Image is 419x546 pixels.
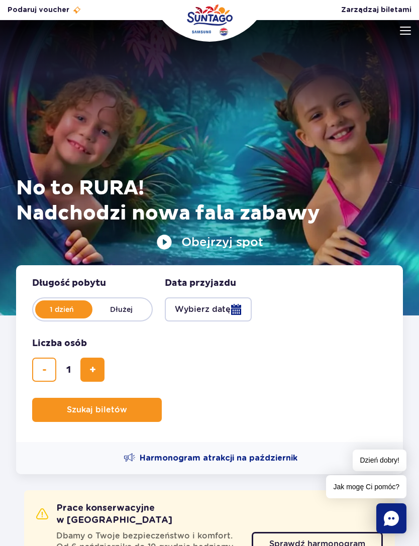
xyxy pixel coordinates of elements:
[80,358,104,382] button: dodaj bilet
[56,358,80,382] input: liczba biletów
[140,453,297,464] span: Harmonogram atrakcji na październik
[341,5,411,15] a: Zarządzaj biletami
[326,475,406,498] span: Jak mogę Ci pomóc?
[8,5,69,15] span: Podaruj voucher
[353,450,406,471] span: Dzień dobry!
[156,234,263,250] button: Obejrzyj spot
[16,176,403,226] h1: No to RURA! Nadchodzi nowa fala zabawy
[165,277,236,289] span: Data przyjazdu
[33,299,90,320] label: 1 dzień
[165,297,252,321] button: Wybierz datę
[400,27,411,35] img: Open menu
[32,398,162,422] button: Szukaj biletów
[32,338,87,350] span: Liczba osób
[32,277,106,289] span: Długość pobytu
[376,503,406,533] div: Chat
[32,358,56,382] button: usuń bilet
[92,299,150,320] label: Dłużej
[16,265,403,442] form: Planowanie wizyty w Park of Poland
[67,405,127,414] span: Szukaj biletów
[124,452,297,464] a: Harmonogram atrakcji na październik
[36,502,252,526] h2: Prace konserwacyjne w [GEOGRAPHIC_DATA]
[8,5,81,15] a: Podaruj voucher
